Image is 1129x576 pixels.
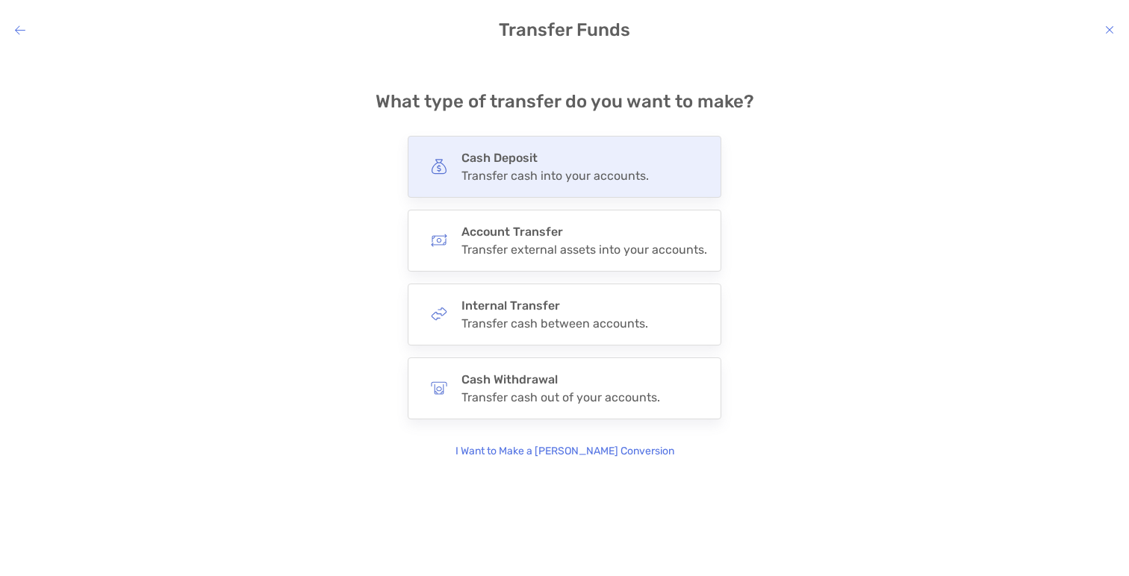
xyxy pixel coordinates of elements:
div: Transfer cash out of your accounts. [461,390,660,404]
div: Transfer cash between accounts. [461,316,648,331]
h4: Account Transfer [461,225,707,239]
img: button icon [431,232,447,248]
div: Transfer external assets into your accounts. [461,242,707,257]
h4: Cash Deposit [461,151,649,165]
img: button icon [431,306,447,322]
p: I Want to Make a [PERSON_NAME] Conversion [455,443,674,460]
h4: What type of transfer do you want to make? [376,91,754,112]
img: button icon [431,158,447,175]
h4: Cash Withdrawal [461,372,660,386]
h4: Internal Transfer [461,298,648,313]
img: button icon [431,380,447,396]
div: Transfer cash into your accounts. [461,169,649,183]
